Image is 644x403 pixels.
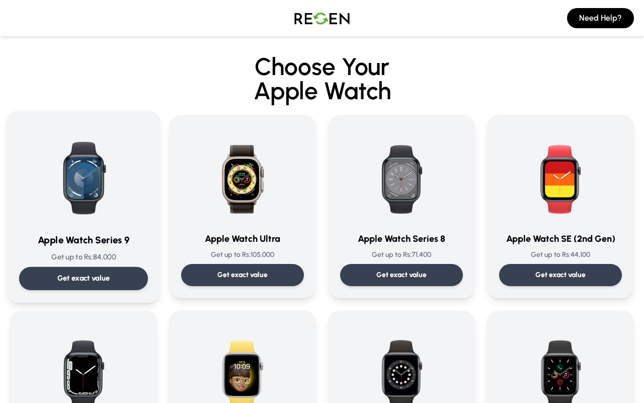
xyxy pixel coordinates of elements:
[499,232,622,246] h3: Apple Watch SE (2nd Gen)
[33,123,134,225] img: Apple Watch Series 9 (2023)
[287,4,357,32] img: Logo
[19,233,148,248] h3: Apple Watch Series 9
[340,232,463,246] h3: Apple Watch Series 8
[181,232,304,246] h3: Apple Watch Ultra
[353,127,450,224] img: Apple Watch Series 8 (2022)
[10,79,634,103] span: Apple Watch
[255,52,389,81] span: Choose Your
[19,252,148,262] p: Get up to Rs: 84,000
[57,273,110,284] p: Get exact value
[181,250,304,260] p: Get up to Rs: 105,000
[499,250,622,260] p: Get up to Rs: 44,100
[535,270,586,280] p: Get exact value
[567,8,634,28] button: Need Help?
[194,127,291,224] img: Apple Watch Ultra (2022)
[512,127,609,224] img: Apple Watch SE (2nd Generation) (2022)
[376,270,427,280] p: Get exact value
[217,270,268,280] p: Get exact value
[340,250,463,260] p: Get up to Rs: 71,400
